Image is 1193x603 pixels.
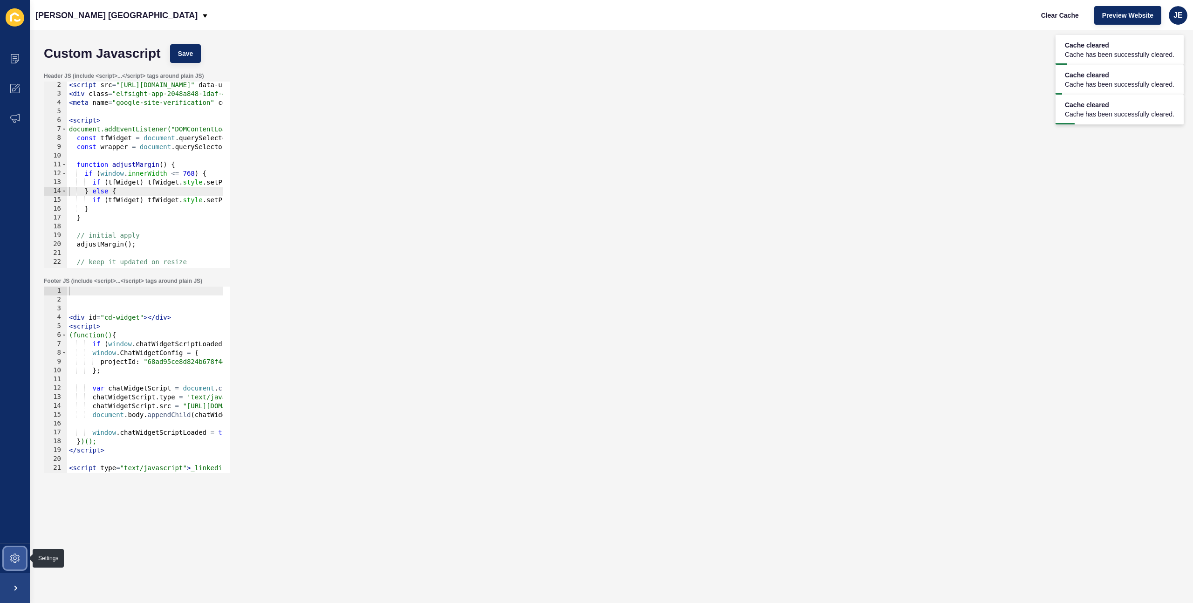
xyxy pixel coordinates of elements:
div: 10 [44,151,67,160]
div: 12 [44,384,67,393]
button: Clear Cache [1033,6,1087,25]
div: 3 [44,89,67,98]
div: 19 [44,446,67,455]
p: [PERSON_NAME] [GEOGRAPHIC_DATA] [35,4,198,27]
div: 21 [44,464,67,473]
div: 20 [44,455,67,464]
div: 13 [44,393,67,402]
div: 1 [44,287,67,295]
span: Cache cleared [1065,100,1174,110]
div: 6 [44,331,67,340]
div: 10 [44,366,67,375]
button: Preview Website [1094,6,1161,25]
div: 20 [44,240,67,249]
div: 5 [44,107,67,116]
span: Cache has been successfully cleared. [1065,110,1174,119]
div: 7 [44,125,67,134]
div: 19 [44,231,67,240]
div: 22 [44,473,67,481]
div: 13 [44,178,67,187]
div: 17 [44,213,67,222]
span: Cache cleared [1065,70,1174,80]
div: 4 [44,98,67,107]
span: Save [178,49,193,58]
label: Footer JS (include <script>...</script> tags around plain JS) [44,277,202,285]
div: 5 [44,322,67,331]
label: Header JS (include <script>...</script> tags around plain JS) [44,72,204,80]
div: 16 [44,419,67,428]
div: 2 [44,295,67,304]
div: 15 [44,196,67,205]
div: 8 [44,349,67,357]
div: 3 [44,304,67,313]
div: 16 [44,205,67,213]
div: 8 [44,134,67,143]
span: Clear Cache [1041,11,1079,20]
div: 21 [44,249,67,258]
div: 23 [44,267,67,275]
div: 9 [44,357,67,366]
div: 18 [44,222,67,231]
button: Save [170,44,201,63]
span: Cache cleared [1065,41,1174,50]
div: 14 [44,402,67,411]
span: Cache has been successfully cleared. [1065,50,1174,59]
div: 4 [44,313,67,322]
div: 18 [44,437,67,446]
div: 9 [44,143,67,151]
div: Settings [38,555,58,562]
span: Preview Website [1102,11,1153,20]
div: 17 [44,428,67,437]
div: 12 [44,169,67,178]
div: 15 [44,411,67,419]
div: 6 [44,116,67,125]
div: 11 [44,375,67,384]
div: 2 [44,81,67,89]
h1: Custom Javascript [44,49,161,58]
div: 14 [44,187,67,196]
span: Cache has been successfully cleared. [1065,80,1174,89]
div: 7 [44,340,67,349]
div: 22 [44,258,67,267]
span: JE [1173,11,1183,20]
div: 11 [44,160,67,169]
